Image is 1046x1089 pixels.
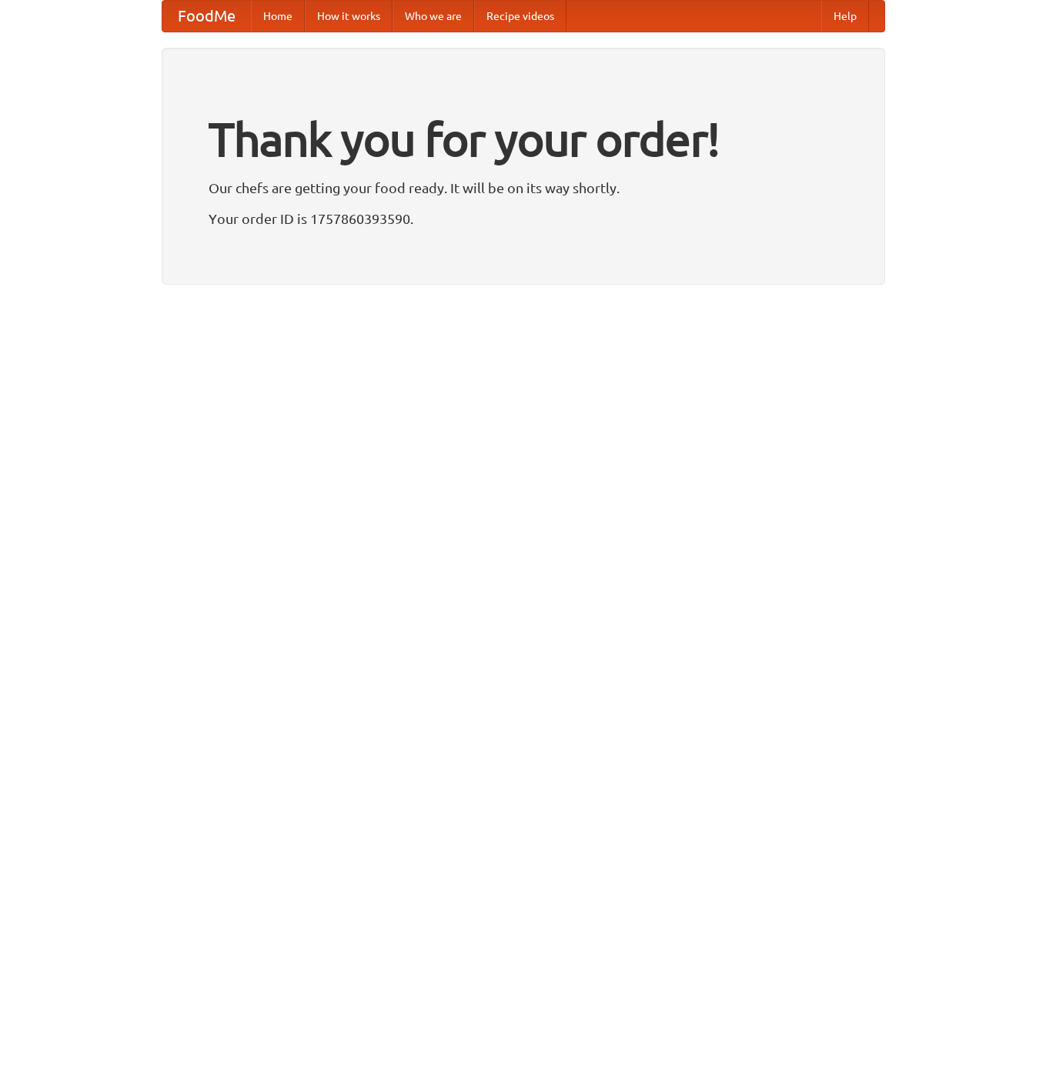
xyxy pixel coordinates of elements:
a: FoodMe [162,1,251,32]
a: How it works [305,1,393,32]
a: Home [251,1,305,32]
p: Your order ID is 1757860393590. [209,207,838,230]
p: Our chefs are getting your food ready. It will be on its way shortly. [209,176,838,199]
a: Help [821,1,869,32]
a: Recipe videos [474,1,566,32]
h1: Thank you for your order! [209,102,838,176]
a: Who we are [393,1,474,32]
